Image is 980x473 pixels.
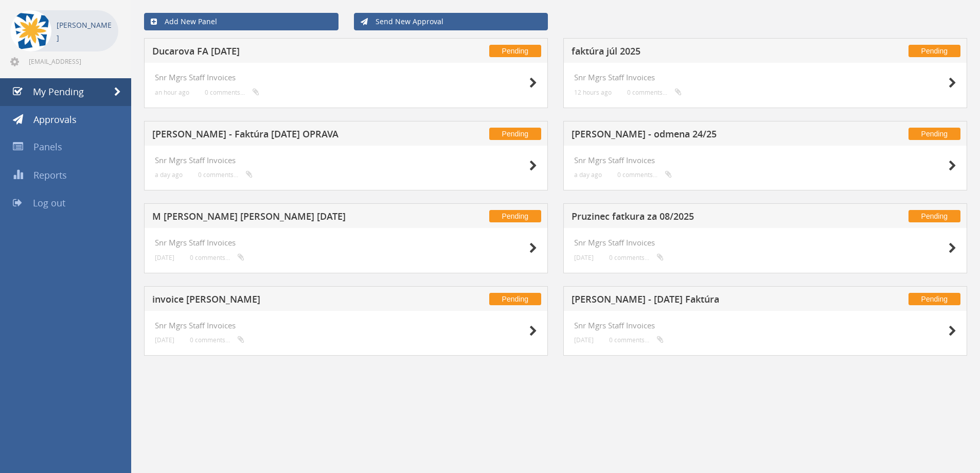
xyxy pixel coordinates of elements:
span: Pending [489,210,541,222]
small: 12 hours ago [574,89,612,96]
small: 0 comments... [205,89,259,96]
h5: invoice [PERSON_NAME] [152,294,423,307]
small: [DATE] [155,336,174,344]
small: 0 comments... [609,336,664,344]
h5: [PERSON_NAME] - [DATE] Faktúra [572,294,843,307]
h4: Snr Mgrs Staff Invoices [574,238,956,247]
small: a day ago [574,171,602,179]
h4: Snr Mgrs Staff Invoices [574,321,956,330]
h5: faktúra júl 2025 [572,46,843,59]
h5: Pruzinec fatkura za 08/2025 [572,212,843,224]
span: Panels [33,141,62,153]
span: Pending [489,45,541,57]
a: Add New Panel [144,13,338,30]
h4: Snr Mgrs Staff Invoices [155,321,537,330]
small: 0 comments... [190,254,244,261]
span: Pending [908,210,960,222]
span: [EMAIL_ADDRESS][DOMAIN_NAME] [29,57,116,65]
a: Send New Approval [354,13,548,30]
small: 0 comments... [190,336,244,344]
span: Pending [489,293,541,305]
small: 0 comments... [198,171,253,179]
h4: Snr Mgrs Staff Invoices [574,156,956,165]
h4: Snr Mgrs Staff Invoices [574,73,956,82]
h5: M [PERSON_NAME] [PERSON_NAME] [DATE] [152,212,423,224]
h5: [PERSON_NAME] - odmena 24/25 [572,129,843,142]
h4: Snr Mgrs Staff Invoices [155,73,537,82]
small: [DATE] [574,336,594,344]
span: Pending [908,293,960,305]
small: [DATE] [574,254,594,261]
span: Pending [908,45,960,57]
small: an hour ago [155,89,189,96]
span: Approvals [33,113,77,126]
p: [PERSON_NAME] [57,19,113,44]
h4: Snr Mgrs Staff Invoices [155,156,537,165]
small: [DATE] [155,254,174,261]
span: Pending [489,128,541,140]
small: 0 comments... [609,254,664,261]
span: My Pending [33,85,84,98]
h4: Snr Mgrs Staff Invoices [155,238,537,247]
h5: Ducarova FA [DATE] [152,46,423,59]
span: Log out [33,197,65,209]
small: 0 comments... [627,89,682,96]
small: a day ago [155,171,183,179]
span: Pending [908,128,960,140]
h5: [PERSON_NAME] - Faktúra [DATE] OPRAVA [152,129,423,142]
small: 0 comments... [617,171,672,179]
span: Reports [33,169,67,181]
